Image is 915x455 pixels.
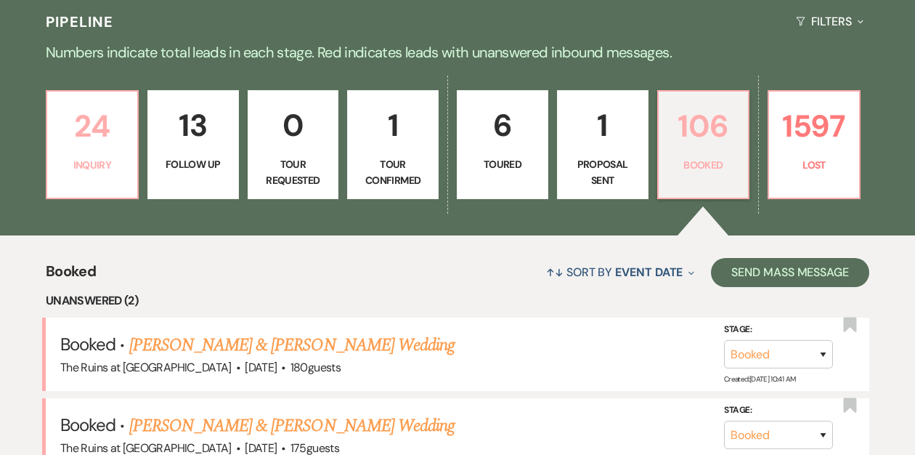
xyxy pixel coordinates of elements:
[711,258,869,287] button: Send Mass Message
[457,90,548,199] a: 6Toured
[60,333,115,355] span: Booked
[557,90,648,199] a: 1Proposal Sent
[46,12,114,32] h3: Pipeline
[357,156,429,189] p: Tour Confirmed
[60,414,115,436] span: Booked
[546,265,564,280] span: ↑↓
[347,90,439,199] a: 1Tour Confirmed
[257,156,330,189] p: Tour Requested
[466,156,539,172] p: Toured
[657,90,750,199] a: 106Booked
[778,102,850,150] p: 1597
[290,360,341,375] span: 180 guests
[46,260,96,291] span: Booked
[245,360,277,375] span: [DATE]
[724,321,833,337] label: Stage:
[566,101,639,150] p: 1
[724,374,795,384] span: Created: [DATE] 10:41 AM
[790,2,869,41] button: Filters
[667,102,740,150] p: 106
[46,291,869,310] li: Unanswered (2)
[147,90,239,199] a: 13Follow Up
[129,413,455,439] a: [PERSON_NAME] & [PERSON_NAME] Wedding
[257,101,330,150] p: 0
[56,157,129,173] p: Inquiry
[46,90,139,199] a: 24Inquiry
[157,101,229,150] p: 13
[724,403,833,419] label: Stage:
[357,101,429,150] p: 1
[60,360,232,375] span: The Ruins at [GEOGRAPHIC_DATA]
[248,90,339,199] a: 0Tour Requested
[540,253,700,291] button: Sort By Event Date
[615,265,683,280] span: Event Date
[566,156,639,189] p: Proposal Sent
[56,102,129,150] p: 24
[466,101,539,150] p: 6
[129,332,455,358] a: [PERSON_NAME] & [PERSON_NAME] Wedding
[157,156,229,172] p: Follow Up
[778,157,850,173] p: Lost
[768,90,861,199] a: 1597Lost
[667,157,740,173] p: Booked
